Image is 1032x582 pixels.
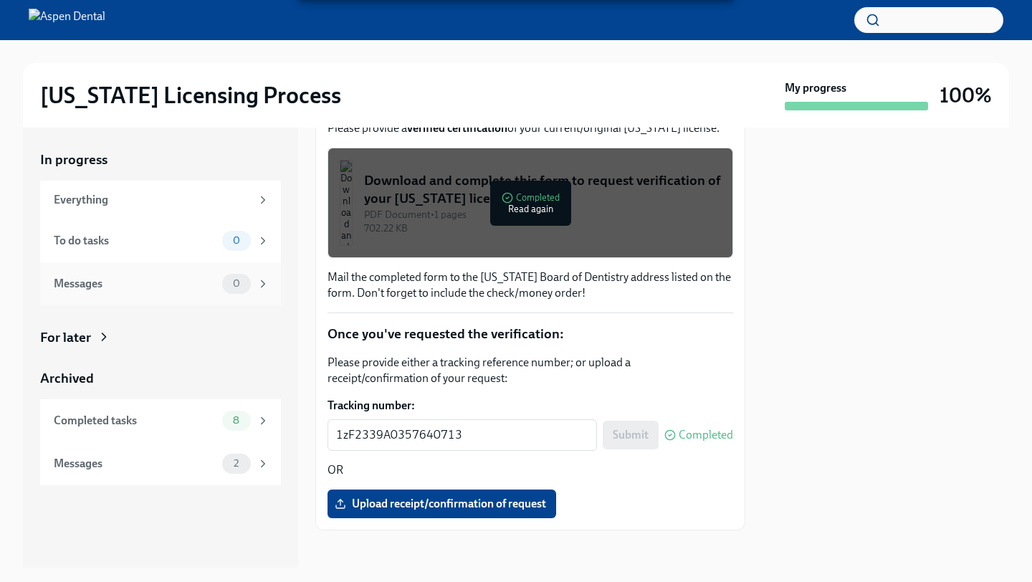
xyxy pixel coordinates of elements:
span: 2 [225,458,247,469]
button: Download and complete this form to request verification of your [US_STATE] licensePDF Document•1 ... [328,148,733,258]
span: 8 [224,415,248,426]
a: In progress [40,151,281,169]
div: PDF Document • 1 pages [364,208,721,221]
span: Completed [679,429,733,441]
div: Completed tasks [54,413,216,429]
p: Once you've requested the verification: [328,325,733,343]
a: Everything [40,181,281,219]
h3: 100% [940,82,992,108]
span: 0 [224,235,249,246]
p: Please provide either a tracking reference number; or upload a receipt/confirmation of your request: [328,355,733,386]
span: Upload receipt/confirmation of request [338,497,546,511]
strong: My progress [785,80,846,96]
div: Everything [54,192,251,208]
div: To do tasks [54,233,216,249]
span: 0 [224,278,249,289]
label: Tracking number: [328,398,733,414]
h2: [US_STATE] Licensing Process [40,81,341,110]
div: Messages [54,276,216,292]
textarea: 1zF2339A0357640713 [336,426,588,444]
p: OR [328,462,733,478]
a: Completed tasks8 [40,399,281,442]
a: To do tasks0 [40,219,281,262]
a: Messages0 [40,262,281,305]
a: For later [40,328,281,347]
a: Messages2 [40,442,281,485]
label: Upload receipt/confirmation of request [328,490,556,518]
img: Download and complete this form to request verification of your Georgia license [340,160,353,246]
div: Download and complete this form to request verification of your [US_STATE] license [364,171,721,208]
div: 702.22 KB [364,221,721,235]
div: Messages [54,456,216,472]
img: Aspen Dental [29,9,105,32]
div: For later [40,328,91,347]
strong: verified certification [407,121,507,135]
p: Please provide a of your current/original [US_STATE] license. [328,120,733,136]
p: Mail the completed form to the [US_STATE] Board of Dentistry address listed on the form. Don't fo... [328,269,733,301]
a: Archived [40,369,281,388]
